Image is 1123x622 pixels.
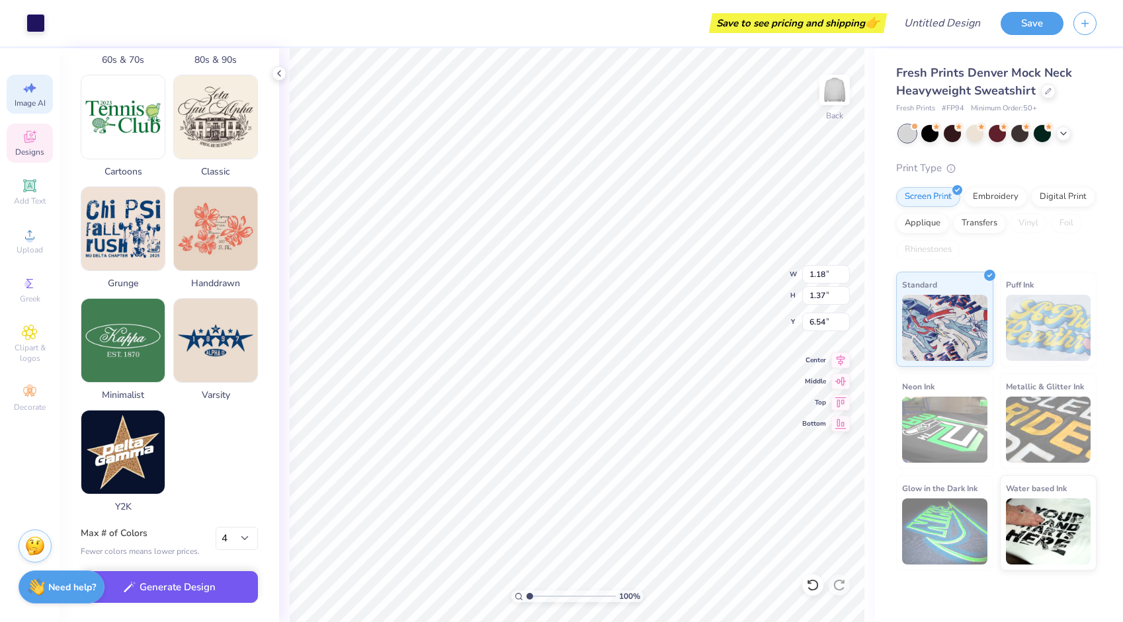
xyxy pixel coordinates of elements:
[896,214,949,233] div: Applique
[14,196,46,206] span: Add Text
[15,98,46,108] span: Image AI
[896,65,1072,98] span: Fresh Prints Denver Mock Neck Heavyweight Sweatshirt
[173,53,258,67] span: 80s & 90s
[902,481,977,495] span: Glow in the Dark Ink
[14,402,46,412] span: Decorate
[81,388,165,402] span: Minimalist
[48,581,96,594] strong: Need help?
[1031,187,1095,207] div: Digital Print
[802,398,826,407] span: Top
[802,419,826,428] span: Bottom
[1051,214,1082,233] div: Foil
[964,187,1027,207] div: Embroidery
[173,276,258,290] span: Handdrawn
[902,397,987,463] img: Neon Ink
[81,187,165,270] img: Grunge
[902,379,935,393] span: Neon Ink
[173,165,258,178] span: Classic
[896,187,960,207] div: Screen Print
[821,77,848,103] img: Back
[173,388,258,402] span: Varsity
[81,165,165,178] span: Cartoons
[1006,295,1091,361] img: Puff Ink
[896,161,1097,176] div: Print Type
[896,103,935,114] span: Fresh Prints
[1006,379,1084,393] span: Metallic & Glitter Ink
[174,187,257,270] img: Handdrawn
[15,147,44,157] span: Designs
[802,356,826,365] span: Center
[1006,278,1034,292] span: Puff Ink
[971,103,1037,114] span: Minimum Order: 50 +
[902,278,937,292] span: Standard
[20,293,40,304] span: Greek
[1010,214,1047,233] div: Vinyl
[17,245,43,255] span: Upload
[174,299,257,382] img: Varsity
[7,342,53,364] span: Clipart & logos
[896,240,960,260] div: Rhinestones
[81,276,165,290] span: Grunge
[81,410,165,494] img: Y2K
[81,500,165,514] span: Y2K
[81,571,258,603] button: Generate Design
[894,10,991,36] input: Untitled Design
[712,13,884,33] div: Save to see pricing and shipping
[802,377,826,386] span: Middle
[826,110,843,122] div: Back
[1006,498,1091,564] img: Water based Ink
[942,103,964,114] span: # FP94
[953,214,1006,233] div: Transfers
[902,498,987,564] img: Glow in the Dark Ink
[174,75,257,159] img: Classic
[865,15,880,30] span: 👉
[1001,12,1063,35] button: Save
[81,527,200,540] label: Max # of Colors
[619,590,640,602] span: 100 %
[81,299,165,382] img: Minimalist
[81,53,165,67] span: 60s & 70s
[1006,481,1067,495] span: Water based Ink
[81,75,165,159] img: Cartoons
[1006,397,1091,463] img: Metallic & Glitter Ink
[902,295,987,361] img: Standard
[81,545,200,557] div: Fewer colors means lower prices.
